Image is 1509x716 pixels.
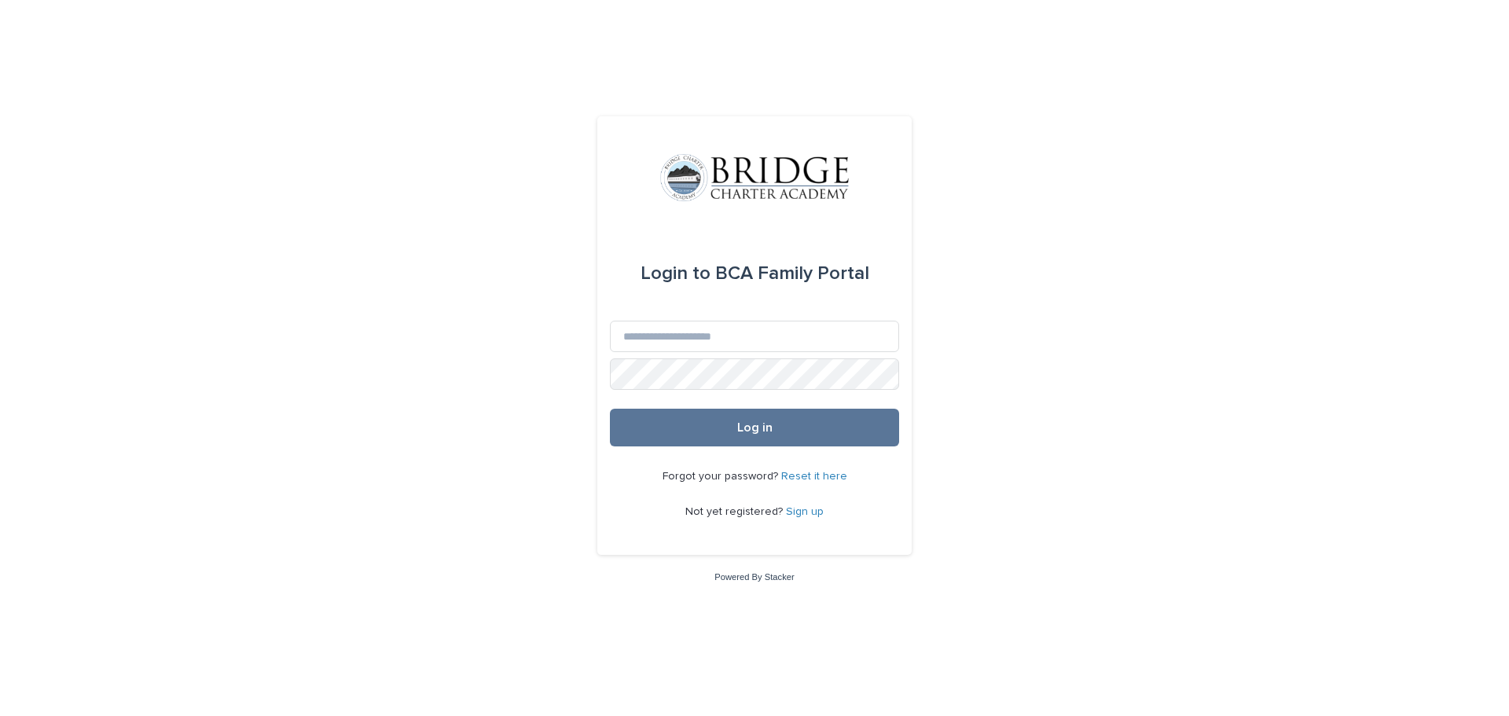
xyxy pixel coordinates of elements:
[660,154,849,201] img: V1C1m3IdTEidaUdm9Hs0
[685,506,786,517] span: Not yet registered?
[737,421,773,434] span: Log in
[786,506,824,517] a: Sign up
[663,471,781,482] span: Forgot your password?
[641,252,869,296] div: BCA Family Portal
[781,471,847,482] a: Reset it here
[610,409,899,446] button: Log in
[714,572,794,582] a: Powered By Stacker
[641,264,710,283] span: Login to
